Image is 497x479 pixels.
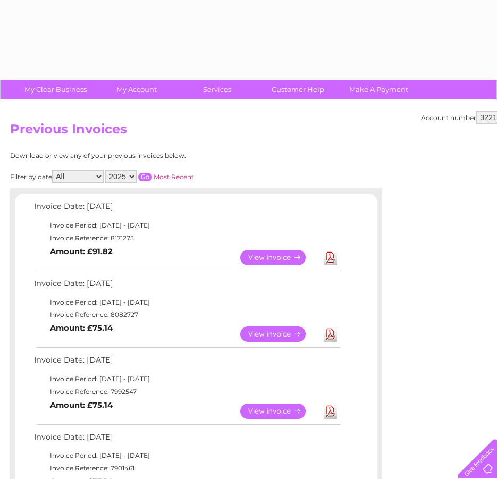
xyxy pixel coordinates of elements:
div: Download or view any of your previous invoices below. [10,152,289,159]
b: Amount: £91.82 [50,247,113,256]
b: Amount: £75.14 [50,323,113,333]
div: Filter by date [10,170,289,183]
td: Invoice Reference: 7901461 [31,462,342,475]
a: Download [324,250,337,265]
td: Invoice Date: [DATE] [31,353,342,373]
td: Invoice Date: [DATE] [31,199,342,219]
b: Amount: £75.14 [50,400,113,410]
a: Most Recent [154,173,194,181]
a: Customer Help [254,80,342,99]
td: Invoice Period: [DATE] - [DATE] [31,219,342,232]
a: Download [324,404,337,419]
td: Invoice Date: [DATE] [31,276,342,296]
a: Services [173,80,261,99]
td: Invoice Reference: 8082727 [31,308,342,321]
a: Make A Payment [335,80,423,99]
a: View [240,404,318,419]
a: Download [324,326,337,342]
td: Invoice Period: [DATE] - [DATE] [31,373,342,385]
a: My Clear Business [12,80,99,99]
td: Invoice Period: [DATE] - [DATE] [31,449,342,462]
td: Invoice Reference: 7992547 [31,385,342,398]
a: My Account [92,80,180,99]
td: Invoice Reference: 8171275 [31,232,342,245]
a: View [240,250,318,265]
td: Invoice Period: [DATE] - [DATE] [31,296,342,309]
td: Invoice Date: [DATE] [31,430,342,450]
a: View [240,326,318,342]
